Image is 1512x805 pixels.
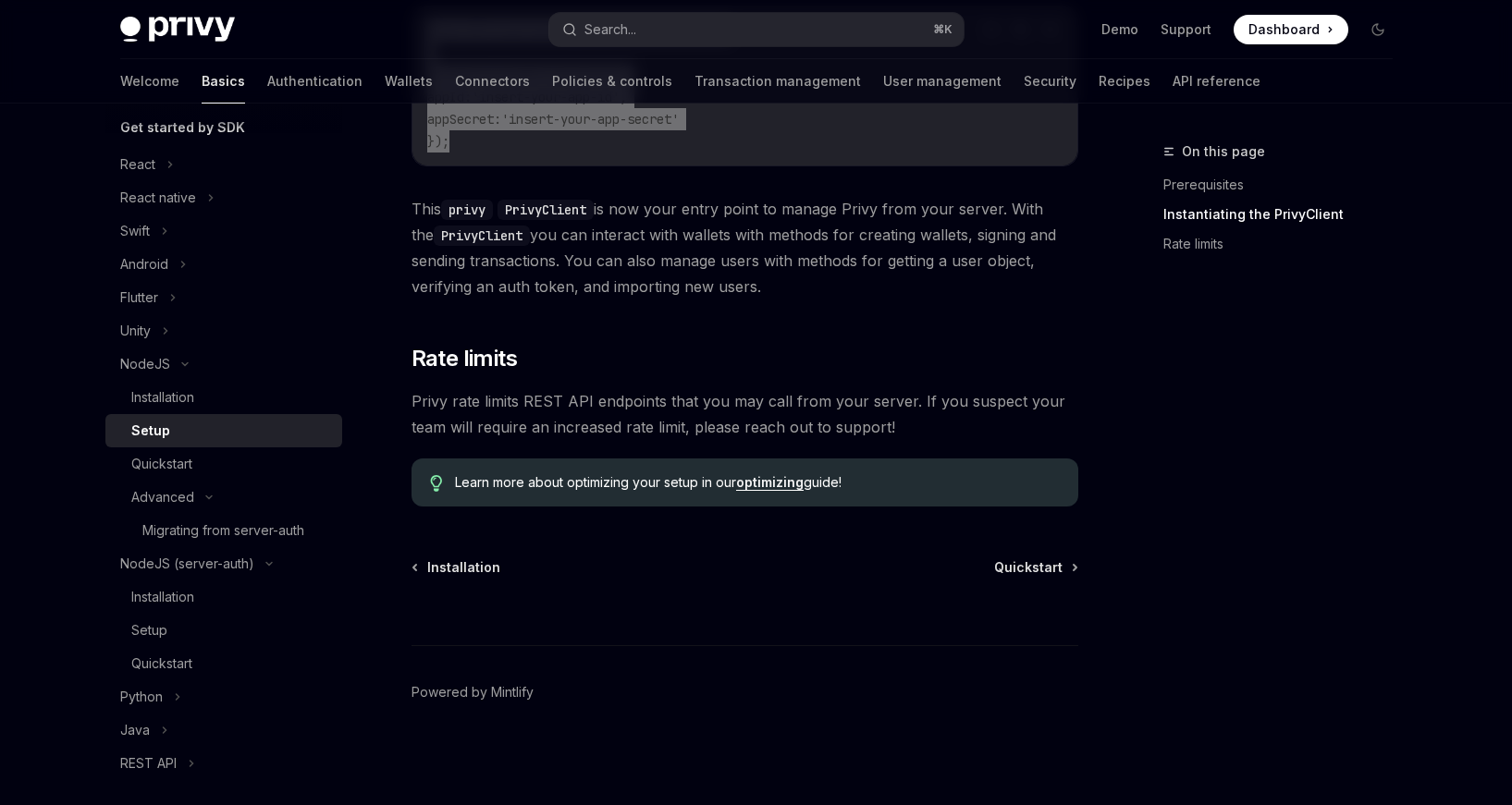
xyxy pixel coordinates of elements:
[1363,15,1393,44] button: Toggle dark mode
[120,253,168,275] div: Android
[412,388,1078,440] span: Privy rate limits REST API endpoints that you may call from your server. If you suspect your team...
[501,111,679,128] span: 'insert-your-app-secret'
[1099,59,1150,104] a: Recipes
[695,59,861,104] a: Transaction management
[267,59,363,104] a: Authentication
[120,320,151,342] div: Unity
[1101,20,1138,39] a: Demo
[131,453,192,475] div: Quickstart
[1163,229,1408,259] a: Rate limits
[455,473,1059,492] span: Learn more about optimizing your setup in our guide!
[105,647,342,680] a: Quickstart
[120,187,196,209] div: React native
[1161,20,1211,39] a: Support
[120,752,177,775] div: REST API
[142,519,304,542] div: Migrating from server-auth
[584,18,636,41] div: Search...
[1163,170,1408,200] a: Prerequisites
[1163,200,1408,229] a: Instantiating the PrivyClient
[120,59,179,104] a: Welcome
[120,686,163,708] div: Python
[120,719,150,741] div: Java
[105,381,342,414] a: Installation
[105,514,342,547] a: Migrating from server-auth
[434,226,530,246] code: PrivyClient
[430,475,443,492] svg: Tip
[131,386,194,409] div: Installation
[994,558,1076,577] a: Quickstart
[131,653,192,675] div: Quickstart
[498,200,594,220] code: PrivyClient
[933,22,953,37] span: ⌘ K
[105,447,342,481] a: Quickstart
[385,59,433,104] a: Wallets
[120,153,155,176] div: React
[120,287,158,309] div: Flutter
[1182,140,1265,163] span: On this page
[120,220,150,242] div: Swift
[105,580,342,614] a: Installation
[105,414,342,447] a: Setup
[1024,59,1076,104] a: Security
[131,486,194,508] div: Advanced
[883,59,1002,104] a: User management
[120,553,254,575] div: NodeJS (server-auth)
[552,59,672,104] a: Policies & controls
[413,558,500,577] a: Installation
[120,17,235,43] img: dark logo
[1248,20,1320,39] span: Dashboard
[736,474,804,491] a: optimizing
[131,420,170,442] div: Setup
[131,619,167,641] div: Setup
[427,133,449,150] span: });
[202,59,245,104] a: Basics
[412,683,534,701] a: Powered by Mintlify
[1173,59,1260,104] a: API reference
[120,353,170,375] div: NodeJS
[131,586,194,608] div: Installation
[412,196,1078,299] span: This is now your entry point to manage Privy from your server. With the you can interact with wal...
[105,614,342,647] a: Setup
[412,344,517,373] span: Rate limits
[441,200,493,220] code: privy
[1234,15,1348,44] a: Dashboard
[994,558,1063,577] span: Quickstart
[427,558,500,577] span: Installation
[549,13,964,46] button: Search...⌘K
[427,111,501,128] span: appSecret:
[455,59,530,104] a: Connectors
